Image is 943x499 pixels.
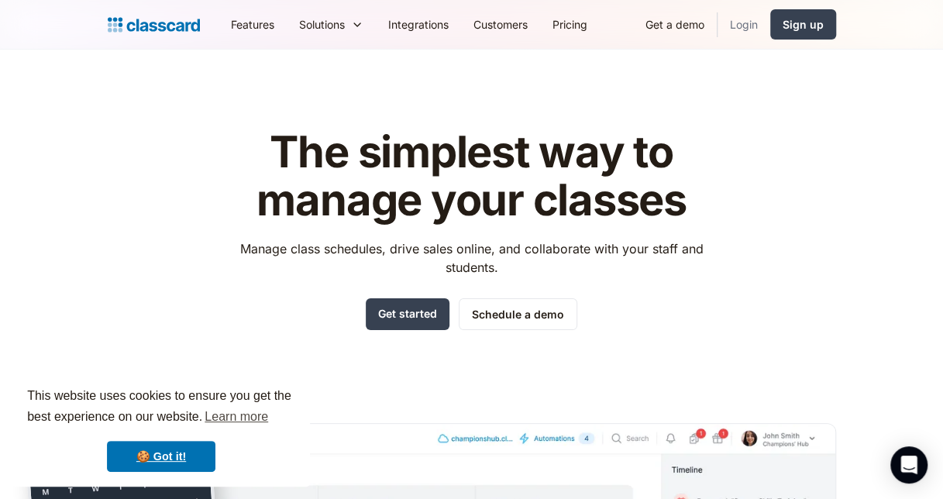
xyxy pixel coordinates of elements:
a: Customers [461,7,540,42]
a: Get a demo [633,7,717,42]
a: Schedule a demo [459,298,577,330]
div: Sign up [783,16,824,33]
a: Get started [366,298,449,330]
a: dismiss cookie message [107,441,215,472]
a: learn more about cookies [202,405,270,428]
span: This website uses cookies to ensure you get the best experience on our website. [27,387,295,428]
a: home [108,14,200,36]
a: Features [219,7,287,42]
div: Solutions [287,7,376,42]
a: Sign up [770,9,836,40]
a: Integrations [376,7,461,42]
a: Login [718,7,770,42]
div: Open Intercom Messenger [890,446,928,484]
p: Manage class schedules, drive sales online, and collaborate with your staff and students. [225,239,718,277]
div: Solutions [299,16,345,33]
a: Pricing [540,7,600,42]
div: cookieconsent [12,372,310,487]
h1: The simplest way to manage your classes [225,129,718,224]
